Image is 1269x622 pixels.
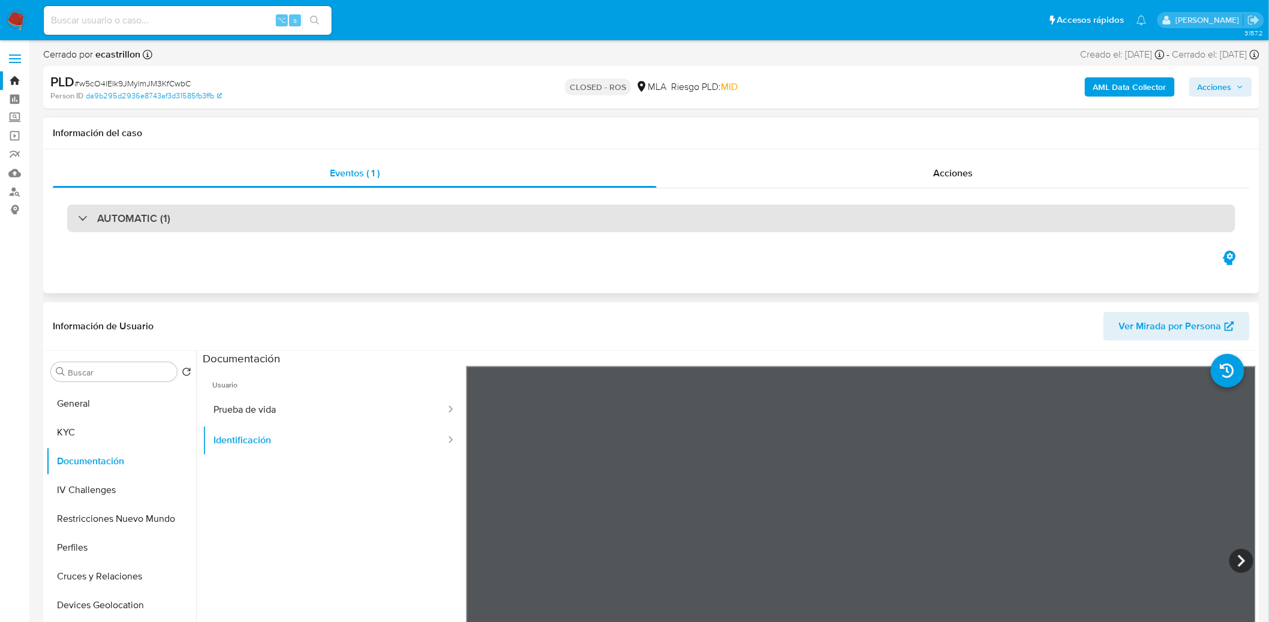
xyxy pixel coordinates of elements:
[1198,77,1232,97] span: Acciones
[46,389,196,418] button: General
[671,80,738,94] span: Riesgo PLD:
[53,320,154,332] h1: Información de Usuario
[330,166,380,180] span: Eventos ( 1 )
[50,91,83,101] b: Person ID
[1085,77,1175,97] button: AML Data Collector
[293,14,297,26] span: s
[56,367,65,377] button: Buscar
[46,476,196,504] button: IV Challenges
[93,47,140,61] b: ecastrillon
[67,205,1235,232] div: AUTOMATIC (1)
[1057,14,1124,26] span: Accesos rápidos
[1136,15,1147,25] a: Notificaciones
[74,77,191,89] span: # w5cO4lElk9JMylmJM3KfCwbC
[1093,77,1166,97] b: AML Data Collector
[721,80,738,94] span: MID
[46,447,196,476] button: Documentación
[636,80,666,94] div: MLA
[1175,14,1243,26] p: mariana.bardanca@mercadolibre.com
[1167,48,1170,61] span: -
[1172,48,1259,61] div: Cerrado el: [DATE]
[182,367,191,380] button: Volver al orden por defecto
[1103,312,1250,341] button: Ver Mirada por Persona
[46,533,196,562] button: Perfiles
[277,14,286,26] span: ⌥
[46,504,196,533] button: Restricciones Nuevo Mundo
[46,591,196,620] button: Devices Geolocation
[1247,14,1260,26] a: Salir
[1081,48,1165,61] div: Creado el: [DATE]
[50,72,74,91] b: PLD
[86,91,222,101] a: da9b295d2936e8743af3d31585fb3ffb
[302,12,327,29] button: search-icon
[68,367,172,378] input: Buscar
[46,562,196,591] button: Cruces y Relaciones
[44,13,332,28] input: Buscar usuario o caso...
[97,212,170,225] h3: AUTOMATIC (1)
[1189,77,1252,97] button: Acciones
[1119,312,1222,341] span: Ver Mirada por Persona
[53,127,1250,139] h1: Información del caso
[43,48,140,61] span: Cerrado por
[933,166,973,180] span: Acciones
[565,79,631,95] p: CLOSED - ROS
[46,418,196,447] button: KYC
